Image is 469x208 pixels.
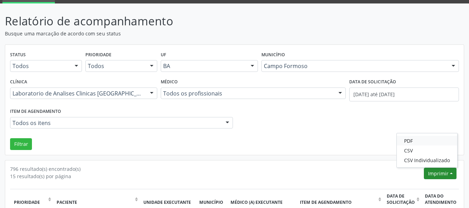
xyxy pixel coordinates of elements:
span: Todos os itens [12,119,219,126]
span: Todos [88,63,143,69]
a: CSV Individualizado [397,155,457,165]
span: Todos os profissionais [163,90,332,97]
label: Prioridade [85,50,111,60]
label: UF [161,50,166,60]
a: PDF [397,136,457,145]
div: Data do atendimento [425,193,457,206]
div: Item de agendamento [300,199,377,206]
div: Município [199,199,223,206]
button: Filtrar [10,138,32,150]
p: Busque uma marcação de acordo com seu status [5,30,326,37]
button: Imprimir [424,168,457,180]
div: Médico (a) executante [231,199,293,206]
p: Relatório de acompanhamento [5,13,326,30]
div: 15 resultado(s) por página [10,173,421,180]
input: Selecione um intervalo [349,88,459,101]
span: Campo Formoso [264,63,445,69]
label: Item de agendamento [10,106,61,117]
label: Médico [161,77,178,88]
div: Prioridade [14,199,47,206]
span: Todos [12,63,68,69]
span: Laboratorio de Analises Clinicas [GEOGRAPHIC_DATA] [12,90,143,97]
div: Data de solicitação [387,193,415,206]
div: 796 resultado(s) encontrado(s) [10,165,421,173]
div: Paciente [57,199,133,206]
ul: Imprimir [396,133,458,168]
label: Município [261,50,285,60]
label: Data de Solicitação [349,77,396,88]
a: CSV [397,145,457,155]
span: BA [163,63,244,69]
label: Status [10,50,26,60]
div: Unidade executante [143,199,192,206]
label: Clínica [10,77,27,88]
